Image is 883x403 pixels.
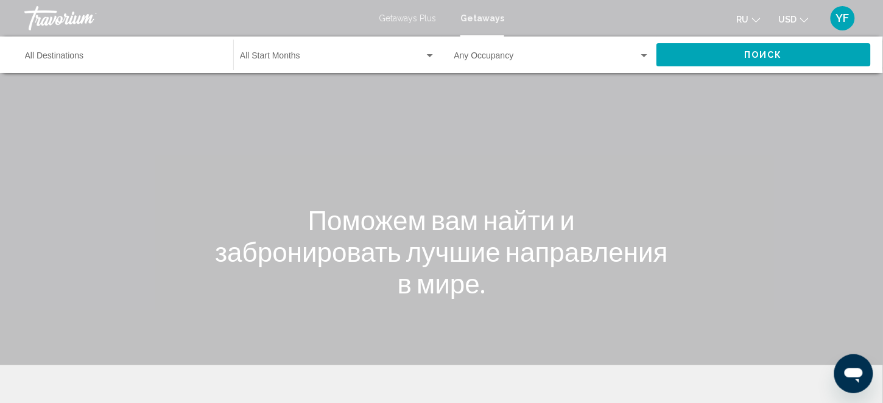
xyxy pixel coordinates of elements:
[379,13,436,23] a: Getaways Plus
[460,13,504,23] a: Getaways
[213,204,670,299] h1: Поможем вам найти и забронировать лучшие направления в мире.
[737,15,749,24] span: ru
[737,10,761,28] button: Change language
[745,51,783,60] span: Поиск
[836,12,850,24] span: YF
[827,5,859,31] button: User Menu
[656,43,871,66] button: Поиск
[779,10,809,28] button: Change currency
[834,354,873,393] iframe: Button to launch messaging window
[779,15,797,24] span: USD
[24,6,367,30] a: Travorium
